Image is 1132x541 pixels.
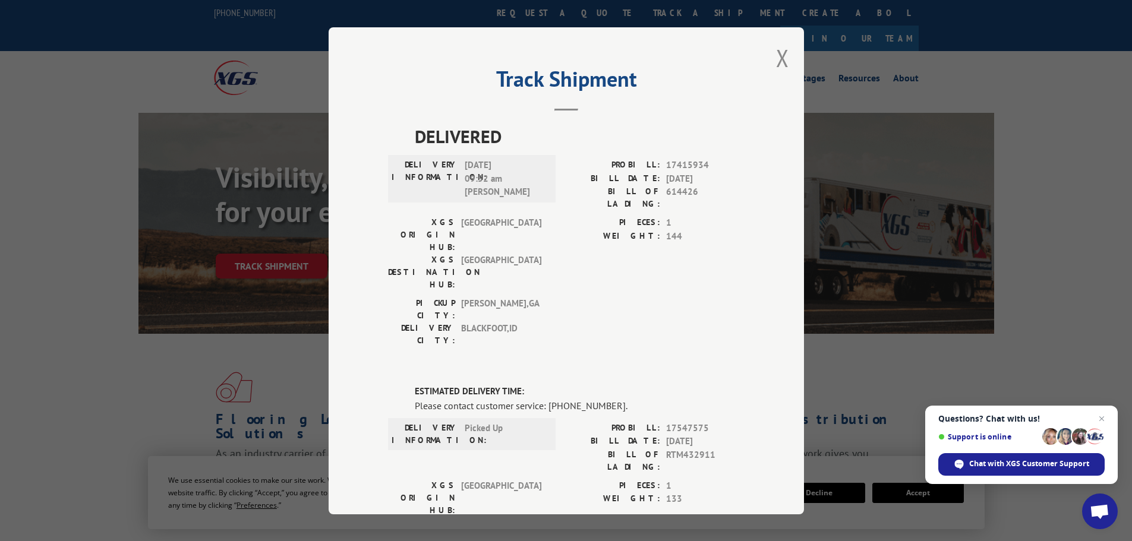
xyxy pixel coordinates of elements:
[461,254,541,291] span: [GEOGRAPHIC_DATA]
[666,216,745,230] span: 1
[388,479,455,516] label: XGS ORIGIN HUB:
[969,458,1089,469] span: Chat with XGS Customer Support
[388,71,745,93] h2: Track Shipment
[666,492,745,506] span: 133
[461,479,541,516] span: [GEOGRAPHIC_DATA]
[666,172,745,185] span: [DATE]
[461,297,541,322] span: [PERSON_NAME] , GA
[566,216,660,230] label: PIECES:
[666,421,745,435] span: 17547575
[388,297,455,322] label: PICKUP CITY:
[415,398,745,412] div: Please contact customer service: [PHONE_NUMBER].
[392,421,459,446] label: DELIVERY INFORMATION:
[566,172,660,185] label: BILL DATE:
[566,159,660,172] label: PROBILL:
[566,492,660,506] label: WEIGHT:
[566,448,660,473] label: BILL OF LADING:
[461,216,541,254] span: [GEOGRAPHIC_DATA]
[1082,493,1118,529] a: Open chat
[415,123,745,150] span: DELIVERED
[392,159,459,199] label: DELIVERY INFORMATION:
[566,229,660,243] label: WEIGHT:
[415,385,745,398] label: ESTIMATED DELIVERY TIME:
[461,322,541,347] span: BLACKFOOT , ID
[465,421,545,446] span: Picked Up
[776,42,789,74] button: Close modal
[566,421,660,435] label: PROBILL:
[566,479,660,492] label: PIECES:
[566,185,660,210] label: BILL OF LADING:
[465,159,545,199] span: [DATE] 09:52 am [PERSON_NAME]
[666,479,745,492] span: 1
[938,432,1038,441] span: Support is online
[388,254,455,291] label: XGS DESTINATION HUB:
[388,322,455,347] label: DELIVERY CITY:
[666,448,745,473] span: RTM432911
[666,435,745,448] span: [DATE]
[938,453,1105,476] span: Chat with XGS Customer Support
[938,414,1105,423] span: Questions? Chat with us!
[566,435,660,448] label: BILL DATE:
[666,159,745,172] span: 17415934
[666,185,745,210] span: 614426
[666,229,745,243] span: 144
[388,216,455,254] label: XGS ORIGIN HUB:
